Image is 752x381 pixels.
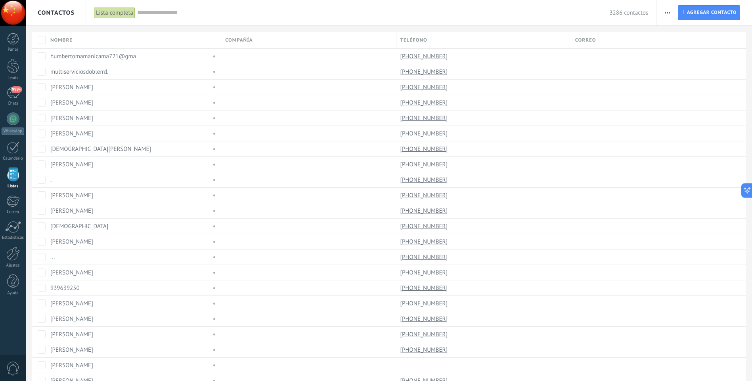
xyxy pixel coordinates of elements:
[400,99,450,106] a: [PHONE_NUMBER]
[50,331,93,338] a: [PERSON_NAME]
[50,315,93,323] a: [PERSON_NAME]
[2,128,24,135] div: WhatsApp
[2,101,25,106] div: Chats
[50,36,73,44] span: Nombre
[50,284,80,292] a: 939639250
[2,76,25,81] div: Leads
[50,161,93,168] a: [PERSON_NAME]
[400,161,450,168] a: [PHONE_NUMBER]
[400,192,450,199] a: [PHONE_NUMBER]
[50,114,93,122] a: [PERSON_NAME]
[50,99,93,107] a: [PERSON_NAME]
[575,36,596,44] span: Correo
[678,5,740,20] a: Agregar contacto
[400,269,450,276] a: [PHONE_NUMBER]
[400,130,450,137] a: [PHONE_NUMBER]
[50,192,93,199] a: [PERSON_NAME]
[2,291,25,296] div: Ayuda
[400,284,450,291] a: [PHONE_NUMBER]
[400,346,450,353] a: [PHONE_NUMBER]
[2,235,25,240] div: Estadísticas
[400,331,450,338] a: [PHONE_NUMBER]
[400,53,450,60] a: [PHONE_NUMBER]
[50,238,93,246] a: [PERSON_NAME]
[400,315,450,322] a: [PHONE_NUMBER]
[400,114,450,122] a: [PHONE_NUMBER]
[400,300,450,307] a: [PHONE_NUMBER]
[50,176,52,184] a: .
[94,7,135,19] div: Lista completa
[400,145,450,152] a: [PHONE_NUMBER]
[225,36,253,44] span: Compañía
[400,84,450,91] a: [PHONE_NUMBER]
[2,47,25,52] div: Panel
[400,238,450,245] a: [PHONE_NUMBER]
[400,253,450,261] a: [PHONE_NUMBER]
[50,253,55,261] a: ...
[50,130,93,137] a: [PERSON_NAME]
[400,68,450,75] a: [PHONE_NUMBER]
[50,300,93,307] a: [PERSON_NAME]
[2,210,25,215] div: Correo
[400,223,450,230] a: [PHONE_NUMBER]
[400,36,427,44] span: Teléfono
[50,269,93,276] a: [PERSON_NAME]
[400,176,450,183] a: [PHONE_NUMBER]
[50,346,93,354] a: [PERSON_NAME]
[400,207,450,214] a: [PHONE_NUMBER]
[2,263,25,268] div: Ajustes
[38,9,75,17] span: Contactos
[11,86,22,93] span: 999+
[609,9,648,17] span: 3286 contactos
[50,223,108,230] a: [DEMOGRAPHIC_DATA]
[687,6,737,20] span: Agregar contacto
[50,84,93,91] a: [PERSON_NAME]
[50,145,151,153] a: [DEMOGRAPHIC_DATA][PERSON_NAME]
[50,362,93,369] a: [PERSON_NAME]
[50,207,93,215] a: [PERSON_NAME]
[2,156,25,161] div: Calendario
[50,68,108,76] a: multiserviciosdoblem1
[50,53,136,60] a: humbertomamanicama721@gma
[2,184,25,189] div: Listas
